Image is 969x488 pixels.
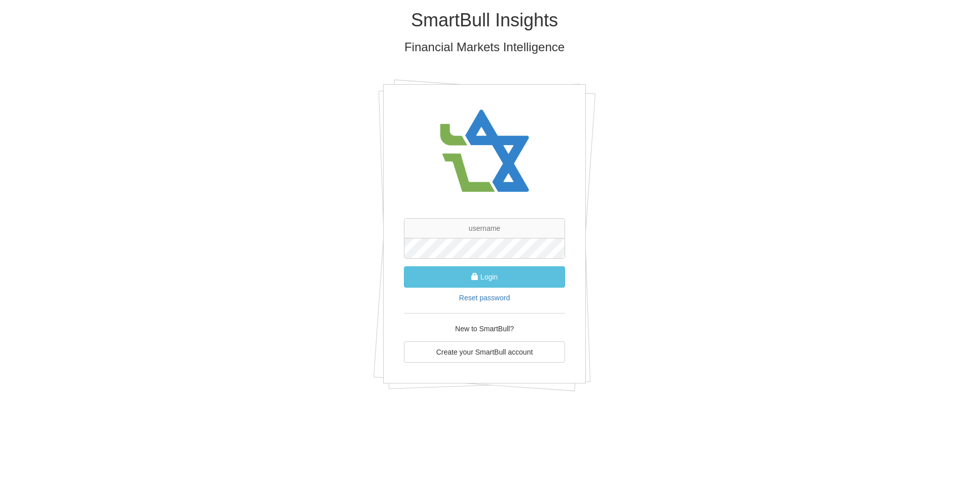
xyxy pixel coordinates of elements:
a: Create your SmartBull account [404,341,565,363]
button: Login [404,266,565,288]
span: New to SmartBull? [455,325,514,333]
img: avatar [434,100,535,203]
h1: SmartBull Insights [188,10,781,30]
h3: Financial Markets Intelligence [188,41,781,54]
input: username [404,218,565,238]
a: Reset password [459,294,510,302]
